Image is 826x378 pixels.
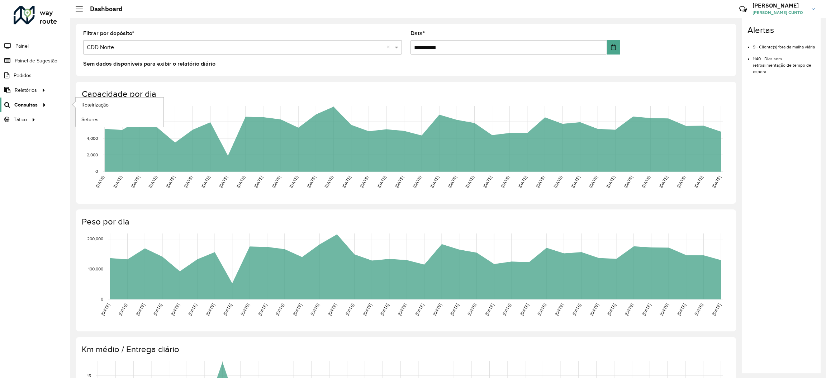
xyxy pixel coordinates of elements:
[607,40,619,55] button: Choose Date
[101,297,103,301] text: 0
[753,9,806,16] span: [PERSON_NAME] CUNTO
[429,175,440,188] text: [DATE]
[15,42,29,50] span: Painel
[327,302,337,316] text: [DATE]
[76,112,163,127] a: Setores
[571,302,582,316] text: [DATE]
[205,302,215,316] text: [DATE]
[753,50,815,75] li: 1140 - Dias sem retroalimentação de tempo de espera
[240,302,250,316] text: [DATE]
[414,302,425,316] text: [DATE]
[183,175,193,188] text: [DATE]
[535,175,545,188] text: [DATE]
[641,302,652,316] text: [DATE]
[362,302,372,316] text: [DATE]
[654,2,728,22] div: Críticas? Dúvidas? Elogios? Sugestões? Entre em contato conosco!
[694,302,704,316] text: [DATE]
[324,175,334,188] text: [DATE]
[76,98,163,112] a: Roteirização
[588,175,598,188] text: [DATE]
[82,344,729,355] h4: Km médio / Entrega diário
[81,116,99,123] span: Setores
[83,60,215,68] label: Sem dados disponíveis para exibir o relatório diário
[187,302,198,316] text: [DATE]
[15,86,37,94] span: Relatórios
[554,302,564,316] text: [DATE]
[537,302,547,316] text: [DATE]
[275,302,285,316] text: [DATE]
[467,302,477,316] text: [DATE]
[397,302,407,316] text: [DATE]
[711,175,722,188] text: [DATE]
[292,302,303,316] text: [DATE]
[289,175,299,188] text: [DATE]
[95,169,98,174] text: 0
[165,175,176,188] text: [DATE]
[711,302,722,316] text: [DATE]
[82,217,729,227] h4: Peso por dia
[502,302,512,316] text: [DATE]
[570,175,581,188] text: [DATE]
[659,302,669,316] text: [DATE]
[257,302,268,316] text: [DATE]
[14,116,27,123] span: Tático
[482,175,493,188] text: [DATE]
[623,175,633,188] text: [DATE]
[341,175,352,188] text: [DATE]
[222,302,233,316] text: [DATE]
[200,175,211,188] text: [DATE]
[82,89,729,99] h4: Capacidade por dia
[113,175,123,188] text: [DATE]
[606,302,617,316] text: [DATE]
[218,175,228,188] text: [DATE]
[449,302,460,316] text: [DATE]
[641,175,651,188] text: [DATE]
[130,175,141,188] text: [DATE]
[95,175,105,188] text: [DATE]
[170,302,180,316] text: [DATE]
[345,302,355,316] text: [DATE]
[14,72,32,79] span: Pedidos
[88,266,103,271] text: 100,000
[83,5,123,13] h2: Dashboard
[676,175,686,188] text: [DATE]
[87,236,103,241] text: 200,000
[676,302,687,316] text: [DATE]
[447,175,457,188] text: [DATE]
[658,175,669,188] text: [DATE]
[271,175,281,188] text: [DATE]
[87,373,91,378] text: 15
[465,175,475,188] text: [DATE]
[394,175,404,188] text: [DATE]
[432,302,442,316] text: [DATE]
[410,29,425,38] label: Data
[747,25,815,36] h4: Alertas
[81,101,109,109] span: Roteirização
[552,175,563,188] text: [DATE]
[310,302,320,316] text: [DATE]
[693,175,704,188] text: [DATE]
[118,302,128,316] text: [DATE]
[253,175,264,188] text: [DATE]
[412,175,422,188] text: [DATE]
[519,302,530,316] text: [DATE]
[100,302,110,316] text: [DATE]
[589,302,599,316] text: [DATE]
[148,175,158,188] text: [DATE]
[753,38,815,50] li: 9 - Cliente(s) fora da malha viária
[306,175,317,188] text: [DATE]
[606,175,616,188] text: [DATE]
[135,302,146,316] text: [DATE]
[87,152,98,157] text: 2,000
[500,175,510,188] text: [DATE]
[484,302,495,316] text: [DATE]
[83,29,134,38] label: Filtrar por depósito
[87,136,98,140] text: 4,000
[359,175,369,188] text: [DATE]
[735,1,751,17] a: Contato Rápido
[14,101,38,109] span: Consultas
[624,302,634,316] text: [DATE]
[517,175,528,188] text: [DATE]
[376,175,387,188] text: [DATE]
[15,57,57,65] span: Painel de Sugestão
